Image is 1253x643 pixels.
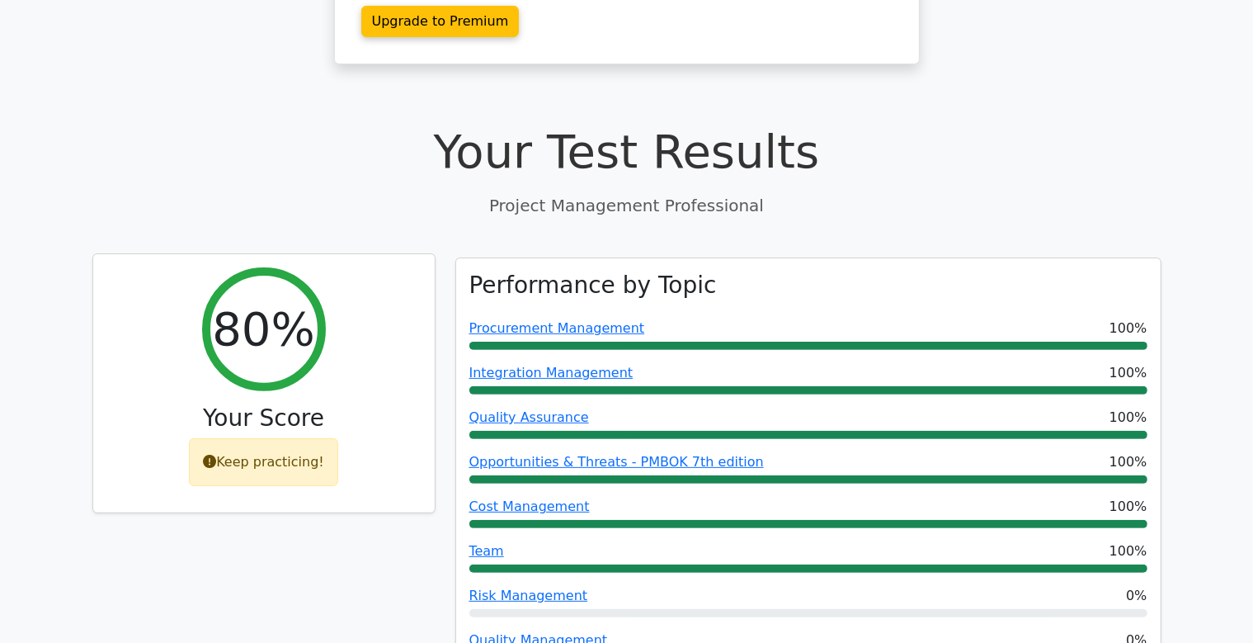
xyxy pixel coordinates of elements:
span: 100% [1109,452,1147,472]
a: Quality Assurance [469,409,589,425]
a: Team [469,543,504,559]
h3: Your Score [106,404,422,433]
a: Integration Management [469,365,634,381]
span: 100% [1109,319,1147,338]
span: 100% [1109,497,1147,517]
h2: 80% [212,301,314,357]
a: Risk Management [469,588,588,603]
a: Procurement Management [469,320,645,336]
div: Keep practicing! [189,438,338,486]
a: Opportunities & Threats - PMBOK 7th edition [469,454,764,470]
h3: Performance by Topic [469,272,717,300]
span: 100% [1109,363,1147,383]
p: Project Management Professional [92,193,1161,218]
h1: Your Test Results [92,124,1161,179]
a: Cost Management [469,499,590,514]
a: Upgrade to Premium [361,6,520,37]
span: 100% [1109,408,1147,428]
span: 100% [1109,541,1147,561]
span: 0% [1126,586,1147,606]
